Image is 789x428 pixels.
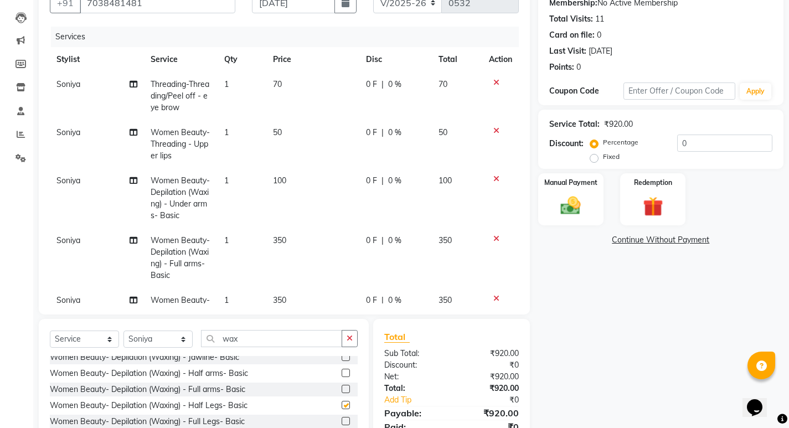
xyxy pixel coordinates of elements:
span: 1 [224,79,229,89]
span: Total [384,331,410,343]
span: 0 F [366,235,377,246]
th: Stylist [50,47,144,72]
div: Service Total: [549,118,600,130]
span: 0 F [366,127,377,138]
span: 350 [273,235,286,245]
span: | [381,175,384,187]
span: 0 % [388,127,401,138]
button: Apply [740,83,771,100]
div: Women Beauty- Depilation (Waxing) - Half arms- Basic [50,368,248,379]
th: Action [482,47,519,72]
div: Women Beauty- Depilation (Waxing) - Half Legs- Basic [50,400,247,411]
div: Total: [376,383,451,394]
span: Women Beauty- Depilation (Waxing) - Full arms- Basic [151,235,210,280]
label: Manual Payment [544,178,597,188]
span: 350 [439,235,452,245]
div: 0 [597,29,601,41]
div: Coupon Code [549,85,623,97]
div: Total Visits: [549,13,593,25]
div: ₹0 [464,394,527,406]
span: Soniya [56,79,80,89]
div: Sub Total: [376,348,451,359]
input: Search or Scan [201,330,342,347]
div: ₹920.00 [451,383,527,394]
span: Women Beauty- Depilation (Waxing) - Under arms- Basic [151,176,210,220]
span: 0 F [366,295,377,306]
div: 11 [595,13,604,25]
span: 70 [439,79,447,89]
span: 100 [273,176,286,185]
div: Women Beauty- Depilation (Waxing) - Full Legs- Basic [50,416,245,427]
span: 1 [224,176,229,185]
span: 0 F [366,79,377,90]
span: | [381,79,384,90]
div: Women Beauty- Depilation (Waxing) - Jawline- Basic [50,352,239,363]
span: Soniya [56,235,80,245]
span: Soniya [56,295,80,305]
span: Women Beauty- Depilation (Waxing) - Half Legs- Basic [151,295,210,340]
div: ₹920.00 [451,371,527,383]
th: Disc [359,47,432,72]
span: 1 [224,295,229,305]
div: ₹0 [451,359,527,371]
div: Discount: [549,138,584,149]
span: 100 [439,176,452,185]
label: Percentage [603,137,638,147]
span: 1 [224,235,229,245]
span: 1 [224,127,229,137]
div: Payable: [376,406,451,420]
span: 0 % [388,295,401,306]
span: | [381,235,384,246]
span: Soniya [56,176,80,185]
span: | [381,127,384,138]
a: Continue Without Payment [540,234,781,246]
div: 0 [576,61,581,73]
div: Points: [549,61,574,73]
span: 0 % [388,175,401,187]
span: 350 [273,295,286,305]
span: 350 [439,295,452,305]
div: Last Visit: [549,45,586,57]
div: ₹920.00 [604,118,633,130]
span: 0 F [366,175,377,187]
div: ₹920.00 [451,406,527,420]
div: Women Beauty- Depilation (Waxing) - Full arms- Basic [50,384,245,395]
label: Fixed [603,152,620,162]
span: Soniya [56,127,80,137]
div: Discount: [376,359,451,371]
div: Card on file: [549,29,595,41]
span: Women Beauty- Threading - Upper lips [151,127,210,161]
div: [DATE] [589,45,612,57]
img: _gift.svg [637,194,669,219]
span: 50 [273,127,282,137]
input: Enter Offer / Coupon Code [623,82,735,100]
th: Qty [218,47,266,72]
label: Redemption [634,178,672,188]
span: 0 % [388,235,401,246]
span: 50 [439,127,447,137]
div: Net: [376,371,451,383]
div: ₹920.00 [451,348,527,359]
div: Services [51,27,527,47]
iframe: chat widget [742,384,778,417]
th: Price [266,47,359,72]
span: 0 % [388,79,401,90]
th: Total [432,47,482,72]
th: Service [144,47,218,72]
img: _cash.svg [554,194,587,218]
span: 70 [273,79,282,89]
span: | [381,295,384,306]
a: Add Tip [376,394,464,406]
span: Threading-Threading/Peel off - eye brow [151,79,209,112]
